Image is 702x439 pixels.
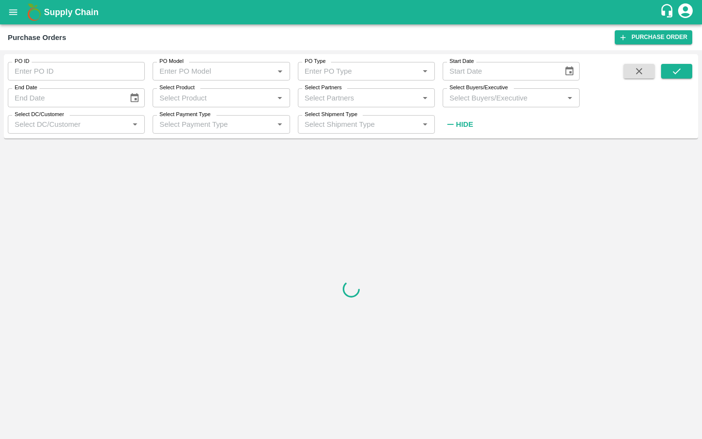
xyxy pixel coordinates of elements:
[8,31,66,44] div: Purchase Orders
[159,84,195,92] label: Select Product
[677,2,694,22] div: account of current user
[449,58,474,65] label: Start Date
[456,120,473,128] strong: Hide
[11,118,126,131] input: Select DC/Customer
[15,111,64,119] label: Select DC/Customer
[156,91,271,104] input: Select Product
[8,88,121,107] input: End Date
[443,62,556,80] input: Start Date
[15,84,37,92] label: End Date
[2,1,24,23] button: open drawer
[305,58,326,65] label: PO Type
[8,62,145,80] input: Enter PO ID
[564,92,576,104] button: Open
[44,5,660,19] a: Supply Chain
[159,58,184,65] label: PO Model
[419,118,431,131] button: Open
[15,58,29,65] label: PO ID
[305,111,357,119] label: Select Shipment Type
[129,118,141,131] button: Open
[443,116,476,133] button: Hide
[273,118,286,131] button: Open
[156,118,258,131] input: Select Payment Type
[446,91,561,104] input: Select Buyers/Executive
[44,7,98,17] b: Supply Chain
[301,91,416,104] input: Select Partners
[449,84,508,92] label: Select Buyers/Executive
[305,84,342,92] label: Select Partners
[301,65,416,78] input: Enter PO Type
[159,111,211,119] label: Select Payment Type
[419,65,431,78] button: Open
[273,92,286,104] button: Open
[301,118,403,131] input: Select Shipment Type
[560,62,579,80] button: Choose date
[125,89,144,107] button: Choose date
[419,92,431,104] button: Open
[660,3,677,21] div: customer-support
[156,65,271,78] input: Enter PO Model
[273,65,286,78] button: Open
[615,30,692,44] a: Purchase Order
[24,2,44,22] img: logo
